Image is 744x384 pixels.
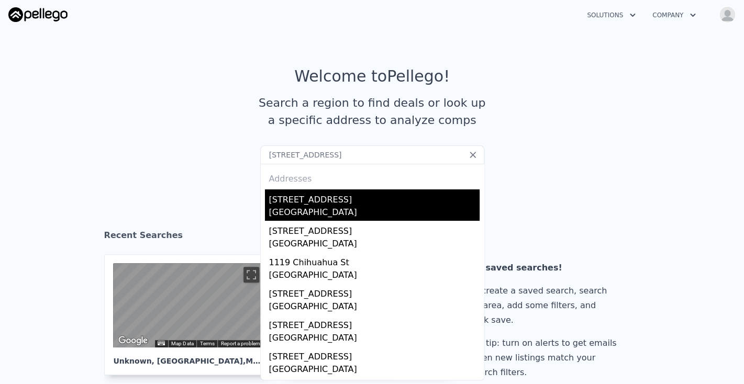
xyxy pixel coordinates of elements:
div: 1119 Chihuahua St [269,252,480,269]
div: Unknown , [GEOGRAPHIC_DATA] [113,347,263,366]
div: [GEOGRAPHIC_DATA] [269,300,480,315]
div: Map [113,263,263,347]
button: Solutions [579,6,644,25]
div: Addresses [265,164,480,189]
div: Welcome to Pellego ! [294,67,450,86]
div: [STREET_ADDRESS] [269,189,480,206]
div: Recent Searches [104,221,640,254]
div: [GEOGRAPHIC_DATA] [269,269,480,284]
button: Company [644,6,704,25]
a: Open this area in Google Maps (opens a new window) [116,334,150,347]
button: Keyboard shortcuts [158,341,165,345]
div: [GEOGRAPHIC_DATA] [269,238,480,252]
div: Pro tip: turn on alerts to get emails when new listings match your search filters. [470,336,620,380]
div: [GEOGRAPHIC_DATA] [269,206,480,221]
div: Search a region to find deals or look up a specific address to analyze comps [255,94,490,129]
button: Map Data [171,340,193,347]
a: Terms (opens in new tab) [199,341,214,346]
img: Google [116,334,150,347]
a: Report a problem [220,341,260,346]
div: No saved searches! [470,261,620,275]
a: Map Unknown, [GEOGRAPHIC_DATA],MO 63041 [104,254,280,375]
input: Search an address or region... [260,145,484,164]
div: Street View [113,263,263,347]
button: Toggle fullscreen view [243,267,259,283]
span: , MO 63041 [243,357,287,365]
div: To create a saved search, search an area, add some filters, and click save. [470,284,620,327]
div: [GEOGRAPHIC_DATA] [269,332,480,346]
img: Pellego [8,7,68,22]
div: [STREET_ADDRESS] [269,284,480,300]
div: [STREET_ADDRESS] [269,346,480,363]
div: [GEOGRAPHIC_DATA] [269,363,480,378]
div: [STREET_ADDRESS] [269,221,480,238]
div: [STREET_ADDRESS] [269,315,480,332]
img: avatar [719,6,736,23]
